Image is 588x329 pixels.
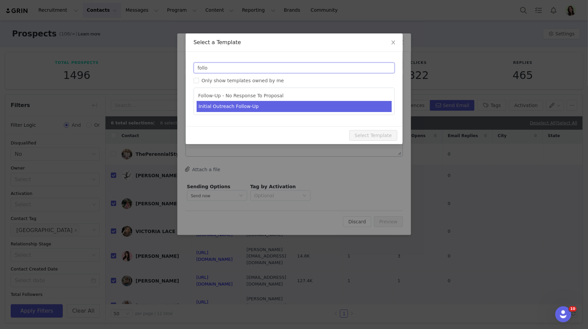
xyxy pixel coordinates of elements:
button: Select Template [349,130,397,141]
input: Search templates ... [194,63,395,73]
span: Only show templates owned by me [199,78,287,83]
div: Select a Template [194,39,395,46]
li: Initial Outreach Follow-Up [197,101,392,112]
body: Rich Text Area. Press ALT-0 for help. [5,5,211,13]
li: Follow-Up - No Response To Proposal [197,91,392,101]
iframe: Intercom live chat [555,306,571,322]
span: 10 [569,306,577,312]
i: icon: close [391,40,396,45]
button: Close [384,33,403,52]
